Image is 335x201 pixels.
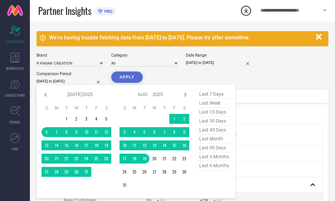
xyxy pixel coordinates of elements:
[198,126,231,134] span: last 45 days
[129,140,139,150] td: Mon Aug 11 2025
[61,154,71,164] td: Tue Jul 22 2025
[9,120,21,125] span: TRENDS
[120,127,129,137] td: Sun Aug 03 2025
[42,167,51,177] td: Sun Jul 27 2025
[198,117,231,126] span: last 30 days
[42,127,51,137] td: Sun Jul 06 2025
[139,140,149,150] td: Tue Aug 12 2025
[42,140,51,150] td: Sun Jul 13 2025
[101,127,111,137] td: Sat Jul 12 2025
[159,105,169,111] th: Thursday
[103,9,113,14] span: PRO
[51,105,61,111] th: Monday
[61,140,71,150] td: Tue Jul 15 2025
[37,78,103,85] input: Select comparison period
[169,167,179,177] td: Fri Aug 29 2025
[81,105,91,111] th: Thursday
[198,134,231,143] span: last month
[61,114,71,124] td: Tue Jul 01 2025
[198,99,231,108] span: last week
[149,167,159,177] td: Wed Aug 27 2025
[81,154,91,164] td: Thu Jul 24 2025
[81,127,91,137] td: Thu Jul 10 2025
[42,91,49,99] div: Previous month
[101,140,111,150] td: Sat Jul 19 2025
[81,114,91,124] td: Thu Jul 03 2025
[42,105,51,111] th: Sunday
[37,72,103,76] div: Comparison Period
[71,114,81,124] td: Wed Jul 02 2025
[71,140,81,150] td: Wed Jul 16 2025
[139,167,149,177] td: Tue Aug 26 2025
[169,140,179,150] td: Fri Aug 15 2025
[120,154,129,164] td: Sun Aug 17 2025
[71,105,81,111] th: Wednesday
[198,108,231,117] span: last 15 days
[120,140,129,150] td: Sun Aug 10 2025
[38,4,91,18] span: Partner Insights
[101,105,111,111] th: Saturday
[81,167,91,177] td: Thu Jul 31 2025
[169,114,179,124] td: Fri Aug 01 2025
[149,127,159,137] td: Wed Aug 06 2025
[37,53,103,58] div: Brand
[71,167,81,177] td: Wed Jul 30 2025
[198,161,231,170] span: last 6 months
[91,154,101,164] td: Fri Jul 25 2025
[120,105,129,111] th: Sunday
[198,143,231,152] span: last 90 days
[111,53,178,58] div: Category
[6,66,24,71] span: WORKSPACE
[101,114,111,124] td: Sat Jul 05 2025
[179,127,189,137] td: Sat Aug 09 2025
[149,140,159,150] td: Wed Aug 13 2025
[179,114,189,124] td: Sat Aug 02 2025
[120,180,129,190] td: Sun Aug 31 2025
[111,72,143,83] button: APPLY
[129,105,139,111] th: Monday
[159,127,169,137] td: Thu Aug 07 2025
[81,140,91,150] td: Thu Jul 17 2025
[179,167,189,177] td: Sat Aug 30 2025
[61,105,71,111] th: Tuesday
[159,154,169,164] td: Thu Aug 21 2025
[91,114,101,124] td: Fri Jul 04 2025
[149,154,159,164] td: Wed Aug 20 2025
[240,5,252,17] div: Open download list
[91,105,101,111] th: Friday
[71,154,81,164] td: Wed Jul 23 2025
[159,167,169,177] td: Thu Aug 28 2025
[181,91,189,99] div: Next month
[186,53,252,58] div: Date Range
[129,154,139,164] td: Mon Aug 18 2025
[61,167,71,177] td: Tue Jul 29 2025
[120,167,129,177] td: Sun Aug 24 2025
[5,93,25,98] span: SUGGESTIONS
[139,154,149,164] td: Tue Aug 19 2025
[129,127,139,137] td: Mon Aug 04 2025
[51,154,61,164] td: Mon Jul 21 2025
[179,154,189,164] td: Sat Aug 23 2025
[51,140,61,150] td: Mon Jul 14 2025
[169,154,179,164] td: Fri Aug 22 2025
[91,127,101,137] td: Fri Jul 11 2025
[169,127,179,137] td: Fri Aug 08 2025
[179,105,189,111] th: Saturday
[71,127,81,137] td: Wed Jul 09 2025
[49,34,312,41] div: We're having trouble fetching data from [DATE] to [DATE]. Please try after sometime.
[169,105,179,111] th: Friday
[179,140,189,150] td: Sat Aug 16 2025
[51,167,61,177] td: Mon Jul 28 2025
[91,140,101,150] td: Fri Jul 18 2025
[101,154,111,164] td: Sat Jul 26 2025
[42,154,51,164] td: Sun Jul 20 2025
[139,105,149,111] th: Tuesday
[139,127,149,137] td: Tue Aug 05 2025
[61,127,71,137] td: Tue Jul 08 2025
[12,146,18,151] span: FWD
[159,140,169,150] td: Thu Aug 14 2025
[51,127,61,137] td: Mon Jul 07 2025
[198,90,231,99] span: last 7 days
[149,105,159,111] th: Wednesday
[129,167,139,177] td: Mon Aug 25 2025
